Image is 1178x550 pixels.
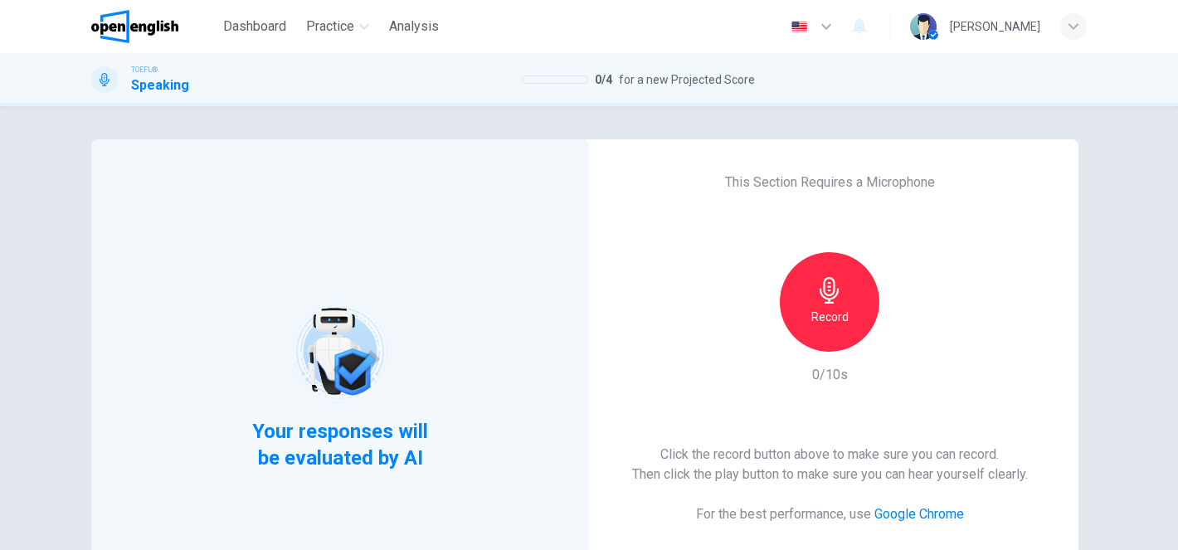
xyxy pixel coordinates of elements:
[595,70,612,90] span: 0 / 4
[287,299,392,404] img: robot icon
[910,13,937,40] img: Profile picture
[240,418,441,471] span: Your responses will be evaluated by AI
[950,17,1040,37] div: [PERSON_NAME]
[811,307,849,327] h6: Record
[725,173,935,192] h6: This Section Requires a Microphone
[874,506,964,522] a: Google Chrome
[299,12,376,41] button: Practice
[812,365,848,385] h6: 0/10s
[217,12,293,41] button: Dashboard
[306,17,354,37] span: Practice
[223,17,286,37] span: Dashboard
[789,21,810,33] img: en
[131,64,158,75] span: TOEFL®
[382,12,445,41] button: Analysis
[131,75,189,95] h1: Speaking
[389,17,439,37] span: Analysis
[632,445,1028,484] h6: Click the record button above to make sure you can record. Then click the play button to make sur...
[91,10,178,43] img: OpenEnglish logo
[696,504,964,524] h6: For the best performance, use
[619,70,755,90] span: for a new Projected Score
[780,252,879,352] button: Record
[91,10,217,43] a: OpenEnglish logo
